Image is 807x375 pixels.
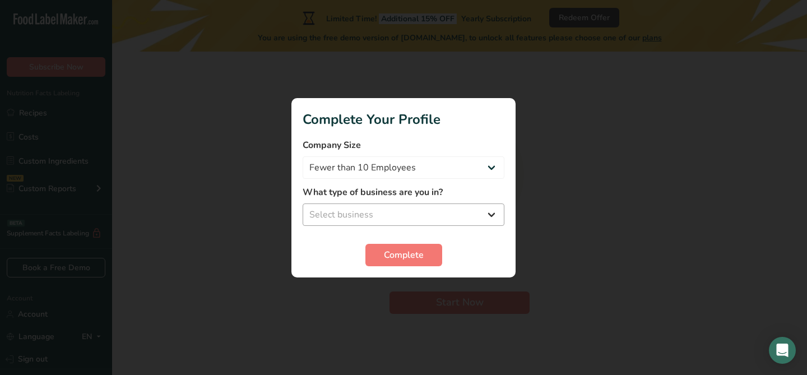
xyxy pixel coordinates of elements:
label: What type of business are you in? [303,186,504,199]
div: Open Intercom Messenger [769,337,796,364]
button: Complete [365,244,442,266]
label: Company Size [303,138,504,152]
span: Complete [384,248,424,262]
h1: Complete Your Profile [303,109,504,129]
